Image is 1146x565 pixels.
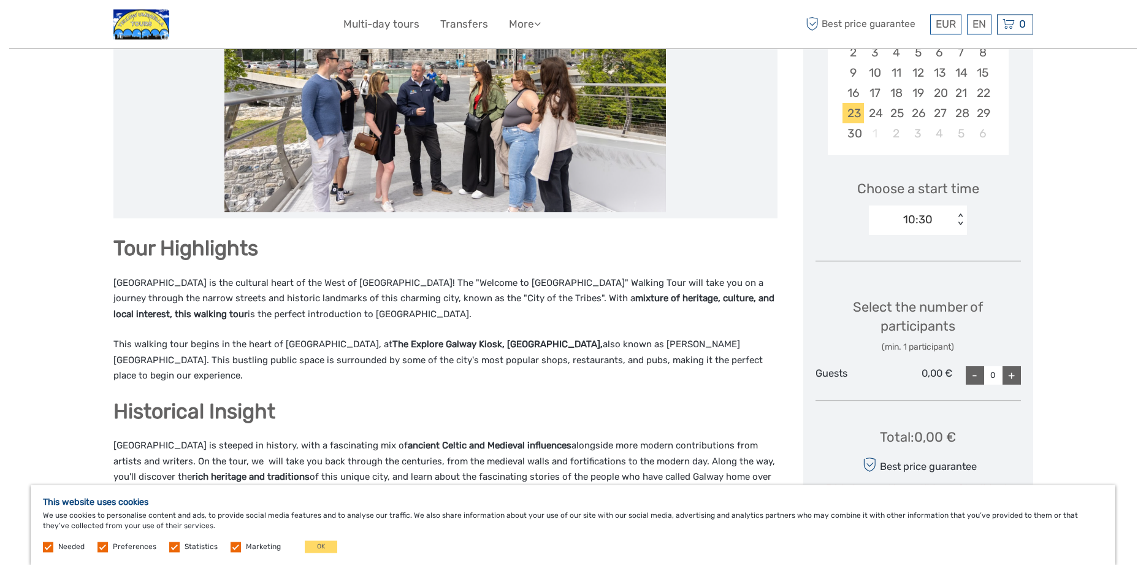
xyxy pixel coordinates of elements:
[972,83,993,103] div: Choose Saturday, November 22nd, 2025
[864,123,885,144] div: Not available Monday, December 1st, 2025
[907,103,928,123] div: Choose Wednesday, November 26th, 2025
[43,497,1103,507] h5: This website uses cookies
[972,63,993,83] div: Choose Saturday, November 15th, 2025
[966,366,984,385] div: -
[816,341,1021,353] div: (min. 1 participant)
[113,542,156,552] label: Preferences
[859,454,976,475] div: Best price guarantee
[864,42,885,63] div: Choose Monday, November 3rd, 2025
[929,123,950,144] div: Choose Thursday, December 4th, 2025
[440,15,488,33] a: Transfers
[842,63,864,83] div: Choose Sunday, November 9th, 2025
[950,123,972,144] div: Choose Friday, December 5th, 2025
[950,83,972,103] div: Choose Friday, November 21st, 2025
[857,179,979,198] span: Choose a start time
[392,339,603,350] strong: The Explore Galway Kiosk, [GEOGRAPHIC_DATA],
[58,542,85,552] label: Needed
[907,83,928,103] div: Choose Wednesday, November 19th, 2025
[907,123,928,144] div: Choose Wednesday, December 3rd, 2025
[864,103,885,123] div: Choose Monday, November 24th, 2025
[17,21,139,31] p: We're away right now. Please check back later!
[803,14,927,34] span: Best price guarantee
[1017,18,1028,30] span: 0
[113,275,777,323] p: [GEOGRAPHIC_DATA] is the cultural heart of the West of [GEOGRAPHIC_DATA]! The "Welcome to [GEOGRA...
[885,103,907,123] div: Choose Tuesday, November 25th, 2025
[509,15,541,33] a: More
[113,337,777,384] p: This walking tour begins in the heart of [GEOGRAPHIC_DATA], at also known as [PERSON_NAME][GEOGRA...
[907,42,928,63] div: Choose Wednesday, November 5th, 2025
[884,366,952,385] div: 0,00 €
[816,298,1021,353] div: Select the number of participants
[950,63,972,83] div: Choose Friday, November 14th, 2025
[885,63,907,83] div: Choose Tuesday, November 11th, 2025
[929,42,950,63] div: Choose Thursday, November 6th, 2025
[967,14,991,34] div: EN
[31,485,1115,565] div: We use cookies to personalise content and ads, to provide social media features and to analyse ou...
[831,21,1004,144] div: month 2025-11
[113,236,258,260] b: Tour Highlights
[141,19,156,34] button: Open LiveChat chat widget
[113,293,774,320] b: mixture of heritage, culture, and local interest, this walking tour
[113,9,169,39] img: 696-9402ca71-ca4e-47f5-8e57-390ceb6b2e8c_logo_small.jpg
[113,399,275,423] b: Historical Insight
[842,83,864,103] div: Choose Sunday, November 16th, 2025
[842,42,864,63] div: Choose Sunday, November 2nd, 2025
[880,428,956,447] div: Total : 0,00 €
[192,471,310,482] b: rich heritage and traditions
[842,123,864,144] div: Choose Sunday, November 30th, 2025
[343,15,419,33] a: Multi-day tours
[885,123,907,144] div: Choose Tuesday, December 2nd, 2025
[827,483,1009,493] div: Total price can not be zero.Minimum of 1 participant.
[864,83,885,103] div: Choose Monday, November 17th, 2025
[950,103,972,123] div: Choose Friday, November 28th, 2025
[972,42,993,63] div: Choose Saturday, November 8th, 2025
[1003,366,1021,385] div: +
[929,103,950,123] div: Choose Thursday, November 27th, 2025
[408,440,571,451] b: ancient Celtic and Medieval influences
[972,103,993,123] div: Choose Saturday, November 29th, 2025
[929,63,950,83] div: Choose Thursday, November 13th, 2025
[936,18,956,30] span: EUR
[864,63,885,83] div: Choose Monday, November 10th, 2025
[113,438,777,501] p: [GEOGRAPHIC_DATA] is steeped in history, with a fascinating mix of alongside more modern contribu...
[246,542,281,552] label: Marketing
[903,212,933,228] div: 10:30
[907,63,928,83] div: Choose Wednesday, November 12th, 2025
[185,542,218,552] label: Statistics
[885,42,907,63] div: Choose Tuesday, November 4th, 2025
[955,213,966,226] div: < >
[305,540,337,553] button: OK
[972,123,993,144] div: Choose Saturday, December 6th, 2025
[842,103,864,123] div: Choose Sunday, November 23rd, 2025
[885,83,907,103] div: Choose Tuesday, November 18th, 2025
[929,83,950,103] div: Choose Thursday, November 20th, 2025
[816,366,884,385] div: Guests
[950,42,972,63] div: Choose Friday, November 7th, 2025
